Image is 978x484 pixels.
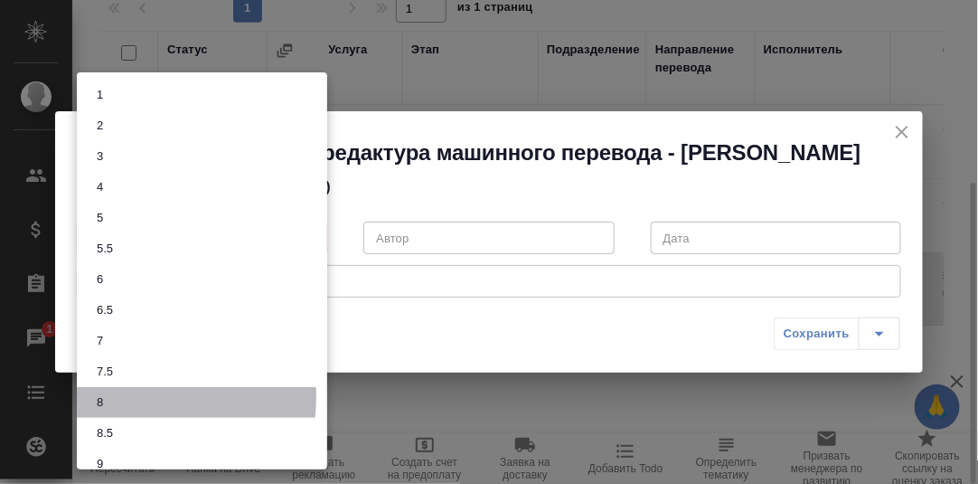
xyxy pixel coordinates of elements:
[91,362,118,382] button: 7.5
[91,208,108,228] button: 5
[91,177,108,197] button: 4
[91,331,108,351] button: 7
[91,116,108,136] button: 2
[91,454,108,474] button: 9
[91,147,108,166] button: 3
[91,270,108,289] button: 6
[91,85,108,105] button: 1
[91,300,118,320] button: 6.5
[91,423,118,443] button: 8.5
[91,239,118,259] button: 5.5
[91,393,108,413] button: 8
